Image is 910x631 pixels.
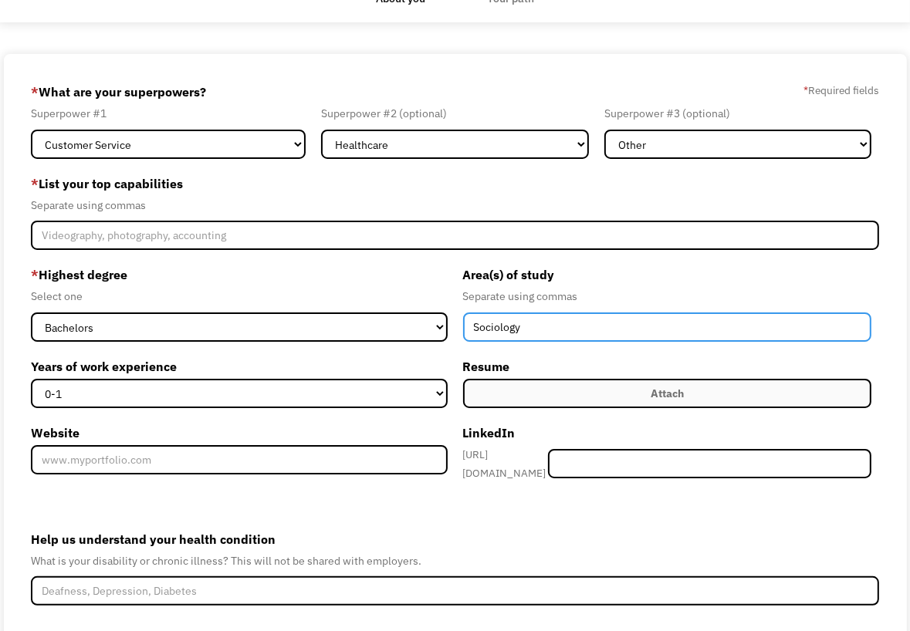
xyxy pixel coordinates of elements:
[463,354,872,379] label: Resume
[31,196,879,214] div: Separate using commas
[463,312,872,342] input: Anthropology, Education
[651,384,684,403] div: Attach
[31,221,879,250] input: Videography, photography, accounting
[31,287,448,305] div: Select one
[31,79,206,104] label: What are your superpowers?
[31,445,448,474] input: www.myportfolio.com
[463,445,548,482] div: [URL][DOMAIN_NAME]
[31,171,879,196] label: List your top capabilities
[31,104,306,123] div: Superpower #1
[463,287,872,305] div: Separate using commas
[803,81,879,100] label: Required fields
[31,262,448,287] label: Highest degree
[321,104,588,123] div: Superpower #2 (optional)
[463,262,872,287] label: Area(s) of study
[604,104,871,123] div: Superpower #3 (optional)
[31,576,879,606] input: Deafness, Depression, Diabetes
[31,420,448,445] label: Website
[463,420,872,445] label: LinkedIn
[31,527,879,552] label: Help us understand your health condition
[31,354,448,379] label: Years of work experience
[31,552,879,570] div: What is your disability or chronic illness? This will not be shared with employers.
[463,379,872,408] label: Attach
